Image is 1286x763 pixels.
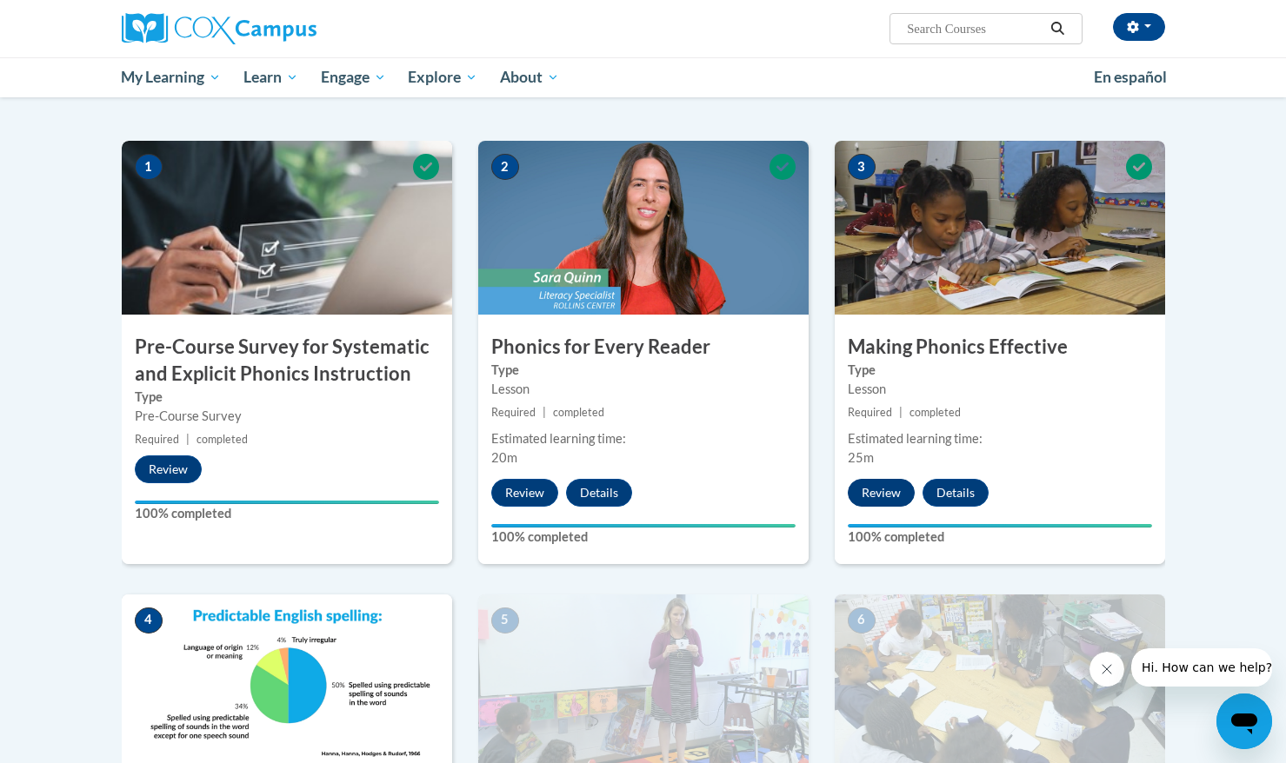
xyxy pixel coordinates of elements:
button: Review [848,479,915,507]
a: My Learning [110,57,233,97]
h3: Phonics for Every Reader [478,334,809,361]
div: Your progress [848,524,1152,527]
span: Required [848,406,892,419]
img: Cox Campus [122,13,317,44]
span: completed [553,406,604,419]
span: 1 [135,154,163,180]
span: 5 [491,607,519,634]
div: Lesson [848,380,1152,399]
iframe: Button to launch messaging window [1216,693,1272,749]
span: 6 [848,607,876,634]
h3: Making Phonics Effective [835,334,1165,361]
a: Engage [310,57,397,97]
span: Required [135,433,179,446]
label: Type [491,361,796,380]
a: En español [1083,59,1178,96]
div: Main menu [96,57,1191,97]
span: 20m [491,450,517,465]
div: Your progress [491,524,796,527]
span: My Learning [121,67,221,88]
span: completed [197,433,248,446]
div: Lesson [491,380,796,399]
span: 4 [135,607,163,634]
span: completed [910,406,961,419]
button: Details [566,479,632,507]
label: Type [848,361,1152,380]
span: | [543,406,546,419]
span: Required [491,406,536,419]
span: | [899,406,903,419]
a: Cox Campus [122,13,452,44]
img: Course Image [122,141,452,315]
iframe: Message from company [1131,648,1272,687]
div: Your progress [135,501,439,504]
label: Type [135,388,439,407]
span: Engage [321,67,386,88]
span: Explore [408,67,477,88]
span: 3 [848,154,876,180]
span: 2 [491,154,519,180]
span: About [500,67,559,88]
div: Pre-Course Survey [135,407,439,426]
a: Learn [232,57,310,97]
button: Account Settings [1113,13,1165,41]
h3: Pre-Course Survey for Systematic and Explicit Phonics Instruction [122,334,452,388]
div: Estimated learning time: [848,429,1152,448]
span: | [186,433,190,446]
span: Learn [243,67,298,88]
button: Details [923,479,989,507]
label: 100% completed [491,527,796,547]
iframe: Close message [1089,652,1124,687]
label: 100% completed [135,504,439,523]
div: Estimated learning time: [491,429,796,448]
input: Search Courses [905,18,1044,39]
img: Course Image [478,141,809,315]
button: Review [491,479,558,507]
span: En español [1094,68,1167,86]
span: 25m [848,450,874,465]
label: 100% completed [848,527,1152,547]
button: Review [135,455,202,483]
a: About [489,57,570,97]
a: Explore [396,57,489,97]
img: Course Image [835,141,1165,315]
button: Search [1044,18,1070,39]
